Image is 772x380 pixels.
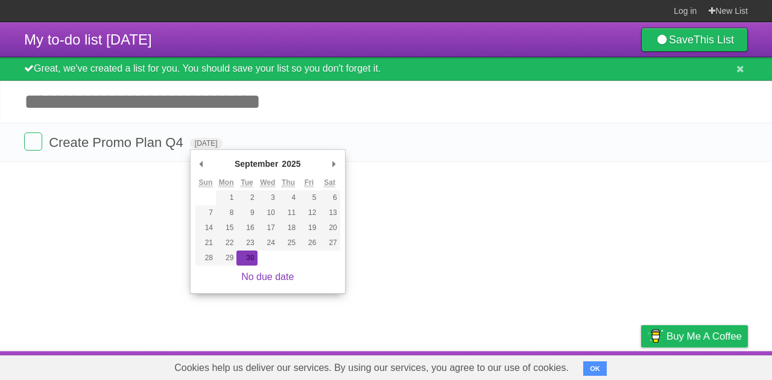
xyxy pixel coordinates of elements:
a: Suggest a feature [672,354,748,377]
button: 14 [195,220,216,235]
a: Privacy [625,354,657,377]
abbr: Tuesday [241,178,253,187]
button: 15 [216,220,236,235]
span: Buy me a coffee [666,326,742,347]
a: Terms [584,354,611,377]
a: SaveThis List [641,28,748,52]
button: 17 [258,220,278,235]
button: 28 [195,251,216,266]
button: 11 [278,205,299,220]
button: Next Month [328,155,340,173]
button: 21 [195,235,216,251]
b: This List [694,34,734,46]
abbr: Thursday [282,178,295,187]
div: 2025 [280,155,302,173]
button: 24 [258,235,278,251]
button: 19 [299,220,319,235]
img: Buy me a coffee [647,326,663,346]
button: 7 [195,205,216,220]
button: 6 [319,190,340,205]
button: 20 [319,220,340,235]
button: 3 [258,190,278,205]
button: OK [583,361,607,376]
button: 16 [236,220,257,235]
button: 12 [299,205,319,220]
button: 4 [278,190,299,205]
span: My to-do list [DATE] [24,31,152,48]
button: 23 [236,235,257,251]
span: Cookies help us deliver our services. By using our services, you agree to our use of cookies. [162,356,581,380]
button: 27 [319,235,340,251]
span: Create Promo Plan Q4 [49,135,186,150]
abbr: Friday [305,178,314,187]
button: Previous Month [195,155,207,173]
button: 26 [299,235,319,251]
button: 8 [216,205,236,220]
button: 1 [216,190,236,205]
abbr: Monday [219,178,234,187]
button: 13 [319,205,340,220]
a: About [481,354,506,377]
a: No due date [241,272,294,282]
button: 29 [216,251,236,266]
a: Buy me a coffee [641,325,748,347]
a: Developers [520,354,569,377]
button: 25 [278,235,299,251]
button: 2 [236,190,257,205]
abbr: Wednesday [260,178,275,187]
abbr: Sunday [199,178,213,187]
button: 18 [278,220,299,235]
abbr: Saturday [324,178,335,187]
button: 10 [258,205,278,220]
button: 5 [299,190,319,205]
button: 22 [216,235,236,251]
button: 9 [236,205,257,220]
div: September [233,155,280,173]
span: [DATE] [190,138,223,149]
label: Done [24,132,42,151]
button: 30 [236,251,257,266]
